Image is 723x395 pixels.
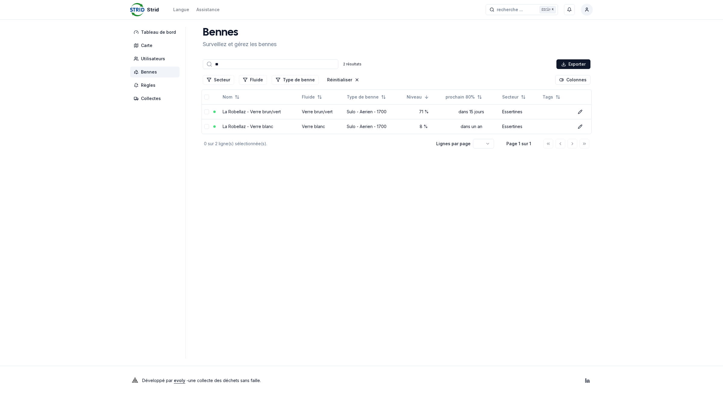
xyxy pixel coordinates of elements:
td: Sulo - Aerien - 1700 [344,104,404,119]
button: Not sorted. Click to sort ascending. [298,92,326,102]
div: Page 1 sur 1 [504,141,534,147]
button: Not sorted. Click to sort ascending. [343,92,390,102]
td: Essertines [500,104,540,119]
a: Règles [130,80,182,91]
td: Verre brun/vert [299,104,344,119]
td: Essertines [500,119,540,134]
span: Fluide [302,94,315,100]
h1: Bennes [203,27,277,39]
button: Filtrer les lignes [203,75,234,85]
div: dans 15 jours [446,109,497,115]
img: Strid Logo [130,2,145,17]
span: Tags [543,94,553,100]
a: evoly [174,378,185,383]
a: Bennes [130,67,182,77]
p: Lignes par page [436,141,471,147]
a: Utilisateurs [130,53,182,64]
button: Exporter [556,59,590,69]
button: Sorted descending. Click to sort ascending. [403,92,433,102]
div: Langue [173,7,189,13]
span: prochain 80% [446,94,475,100]
a: Collectes [130,93,182,104]
span: Niveau [407,94,422,100]
button: Not sorted. Click to sort ascending. [499,92,529,102]
span: Règles [141,82,155,88]
p: Surveillez et gérez les bennes [203,40,277,49]
span: Type de benne [347,94,379,100]
td: Sulo - Aerien - 1700 [344,119,404,134]
td: Verre blanc [299,119,344,134]
button: Filtrer les lignes [239,75,267,85]
p: Développé par - une collecte des déchets sans faille . [142,376,261,385]
span: recherche ... [497,7,523,13]
button: Langue [173,6,189,13]
span: Carte [141,42,152,49]
button: select-row [204,109,209,114]
button: Not sorted. Click to sort ascending. [442,92,486,102]
span: Collectes [141,96,161,102]
img: Evoly Logo [130,376,140,385]
button: Cocher les colonnes [555,75,590,85]
button: Not sorted. Click to sort ascending. [219,92,243,102]
span: Nom [223,94,232,100]
a: Assistance [196,6,220,13]
span: Utilisateurs [141,56,165,62]
div: 8 % [407,124,441,130]
span: Strid [147,6,159,13]
div: dans un an [446,124,497,130]
a: Carte [130,40,182,51]
a: La Robellaz - Verre blanc [223,124,273,129]
button: Not sorted. Click to sort ascending. [539,92,564,102]
div: 71 % [407,109,441,115]
a: La Robellaz - Verre brun/vert [223,109,281,114]
span: Secteur [502,94,518,100]
button: select-all [204,95,209,99]
button: Réinitialiser les filtres [324,75,363,85]
div: 2 résultats [343,62,361,67]
a: Tableau de bord [130,27,182,38]
span: Tableau de bord [141,29,176,35]
div: 0 sur 2 ligne(s) sélectionnée(s). [204,141,427,147]
button: Filtrer les lignes [272,75,319,85]
a: Strid [130,6,161,13]
span: Bennes [141,69,157,75]
button: recherche ...Ctrl+K [486,4,558,15]
button: select-row [204,124,209,129]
